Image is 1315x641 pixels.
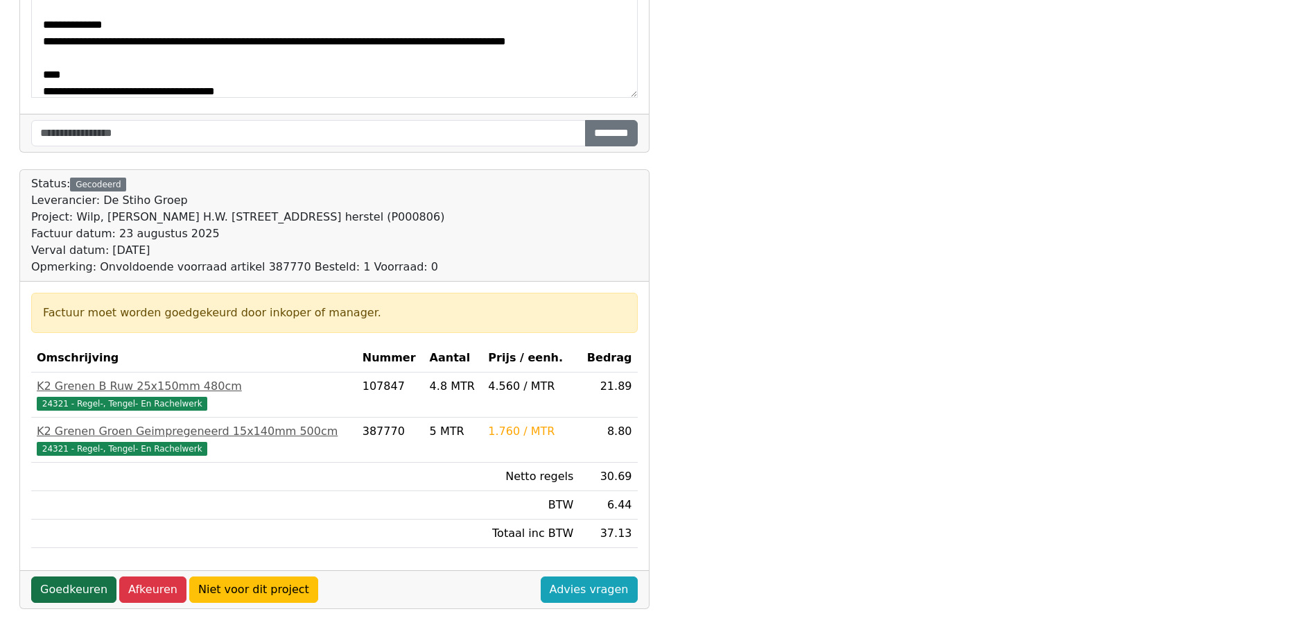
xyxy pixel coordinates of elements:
[579,520,637,548] td: 37.13
[430,378,478,395] div: 4.8 MTR
[37,423,351,456] a: K2 Grenen Groen Geimpregeneerd 15x140mm 500cm24321 - Regel-, Tengel- En Rachelwerk
[357,373,424,418] td: 107847
[31,192,444,209] div: Leverancier: De Stiho Groep
[37,378,351,411] a: K2 Grenen B Ruw 25x150mm 480cm24321 - Regel-, Tengel- En Rachelwerk
[119,576,186,603] a: Afkeuren
[37,442,207,456] span: 24321 - Regel-, Tengel- En Rachelwerk
[482,344,579,373] th: Prijs / eenh.
[579,491,637,520] td: 6.44
[357,344,424,373] th: Nummer
[37,423,351,440] div: K2 Grenen Groen Geimpregeneerd 15x140mm 500cm
[31,209,444,225] div: Project: Wilp, [PERSON_NAME] H.W. [STREET_ADDRESS] herstel (P000806)
[37,397,207,411] span: 24321 - Regel-, Tengel- En Rachelwerk
[482,463,579,491] td: Netto regels
[541,576,638,603] a: Advies vragen
[31,576,116,603] a: Goedkeuren
[579,344,637,373] th: Bedrag
[482,520,579,548] td: Totaal inc BTW
[579,418,637,463] td: 8.80
[37,378,351,395] div: K2 Grenen B Ruw 25x150mm 480cm
[189,576,318,603] a: Niet voor dit project
[488,423,573,440] div: 1.760 / MTR
[31,259,444,275] div: Opmerking: Onvoldoende voorraad artikel 387770 Besteld: 1 Voorraad: 0
[31,176,444,275] div: Status:
[579,463,637,491] td: 30.69
[357,418,424,463] td: 387770
[31,242,444,259] div: Verval datum: [DATE]
[31,344,357,373] th: Omschrijving
[430,423,478,440] div: 5 MTR
[70,178,126,191] div: Gecodeerd
[482,491,579,520] td: BTW
[488,378,573,395] div: 4.560 / MTR
[31,225,444,242] div: Factuur datum: 23 augustus 2025
[579,373,637,418] td: 21.89
[424,344,483,373] th: Aantal
[43,305,626,321] div: Factuur moet worden goedgekeurd door inkoper of manager.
